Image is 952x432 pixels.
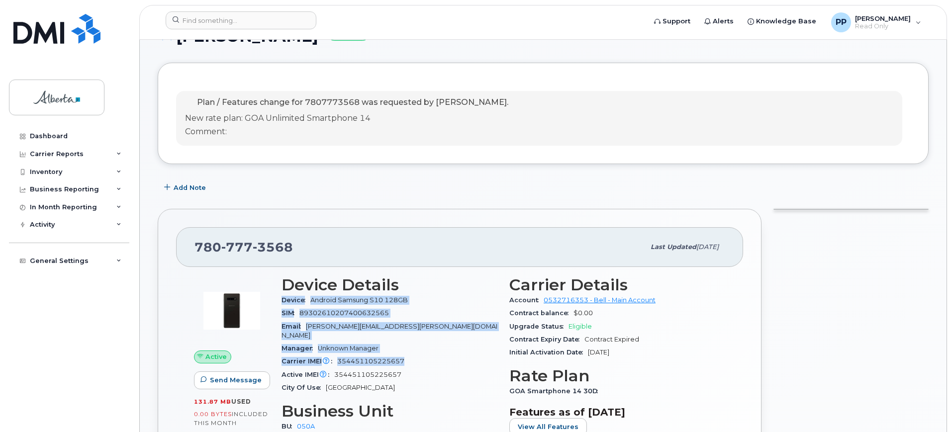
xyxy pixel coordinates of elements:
[509,336,584,343] span: Contract Expiry Date
[202,281,262,341] img: image20231002-3703462-1nmwzrt.jpeg
[231,398,251,405] span: used
[741,11,823,31] a: Knowledge Base
[334,371,401,378] span: 354451105225657
[194,371,270,389] button: Send Message
[647,11,697,31] a: Support
[253,240,293,255] span: 3568
[194,410,268,427] span: included this month
[509,309,573,317] span: Contract balance
[282,371,334,378] span: Active IMEI
[509,276,725,294] h3: Carrier Details
[282,309,299,317] span: SIM
[282,345,318,352] span: Manager
[836,16,847,28] span: PP
[282,323,497,339] span: [PERSON_NAME][EMAIL_ADDRESS][PERSON_NAME][DOMAIN_NAME]
[299,309,389,317] span: 89302610207400632565
[663,16,690,26] span: Support
[697,11,741,31] a: Alerts
[509,323,569,330] span: Upgrade Status
[584,336,639,343] span: Contract Expired
[544,296,656,304] a: 0532716353 - Bell - Main Account
[158,179,214,197] button: Add Note
[518,422,578,432] span: View All Features
[326,384,395,391] span: [GEOGRAPHIC_DATA]
[174,183,206,192] span: Add Note
[282,357,337,365] span: Carrier IMEI
[855,22,911,30] span: Read Only
[221,240,253,255] span: 777
[194,398,231,405] span: 131.87 MB
[509,348,588,356] span: Initial Activation Date
[337,357,404,365] span: 354451105225657
[166,11,316,29] input: Find something...
[310,296,408,304] span: Android Samsung S10 128GB
[569,323,592,330] span: Eligible
[197,97,508,107] span: Plan / Features change for 7807773568 was requested by [PERSON_NAME].
[509,367,725,385] h3: Rate Plan
[282,423,297,430] span: BU
[573,309,593,317] span: $0.00
[194,240,293,255] span: 780
[297,423,315,430] a: 050A
[855,14,911,22] span: [PERSON_NAME]
[210,375,262,385] span: Send Message
[205,352,227,361] span: Active
[194,411,232,418] span: 0.00 Bytes
[282,323,306,330] span: Email
[713,16,734,26] span: Alerts
[282,296,310,304] span: Device
[696,243,719,251] span: [DATE]
[282,402,497,420] h3: Business Unit
[756,16,816,26] span: Knowledge Base
[185,126,508,138] p: Comment:
[318,345,379,352] span: Unknown Manager
[588,348,609,356] span: [DATE]
[509,406,725,418] h3: Features as of [DATE]
[282,384,326,391] span: City Of Use
[282,276,497,294] h3: Device Details
[824,12,928,32] div: Purviben Pandya
[185,113,508,124] p: New rate plan: GOA Unlimited Smartphone 14
[509,296,544,304] span: Account
[509,387,603,395] span: GOA Smartphone 14 30D
[651,243,696,251] span: Last updated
